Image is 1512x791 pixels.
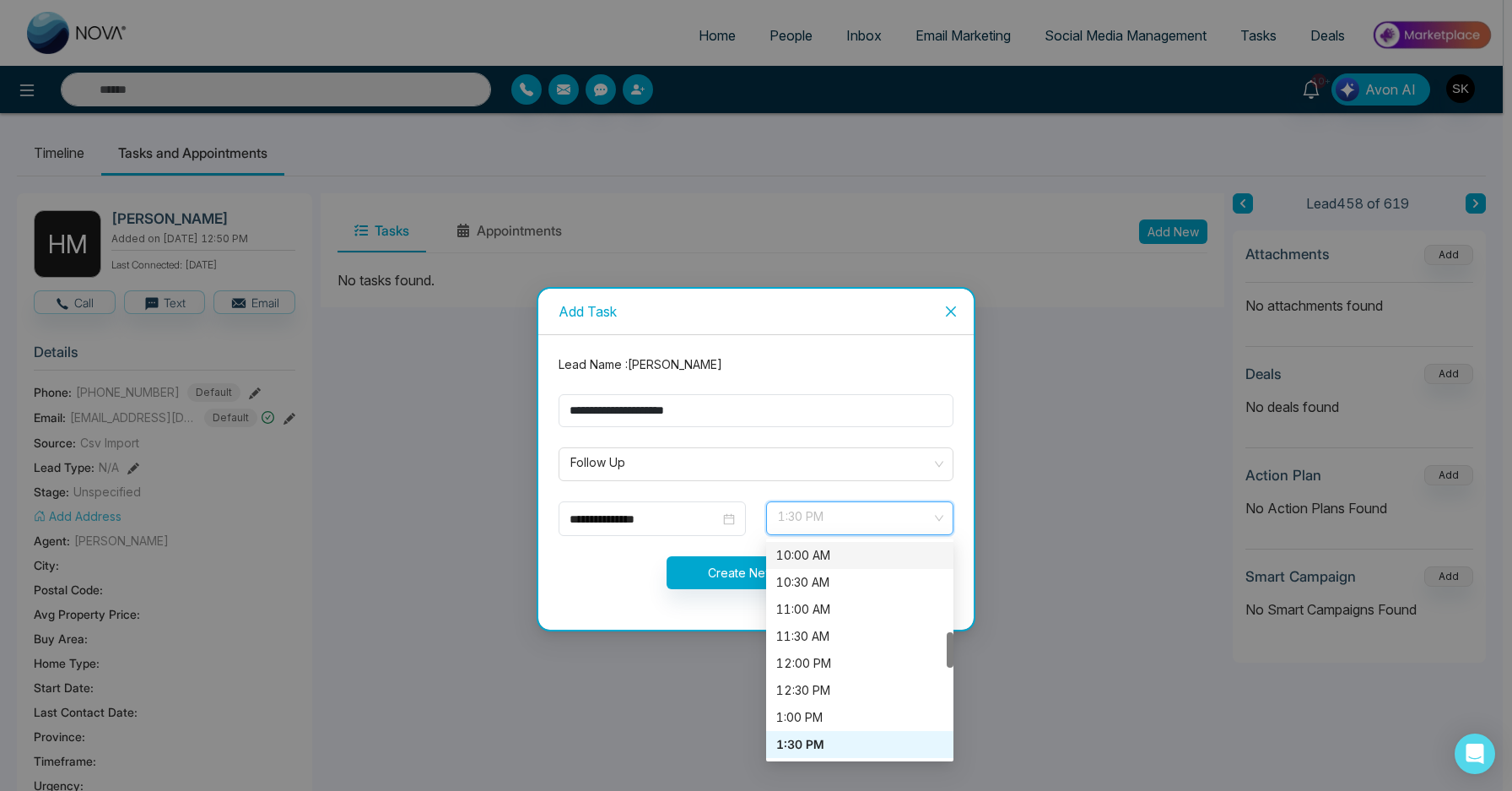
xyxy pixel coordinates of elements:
[944,305,958,318] span: close
[559,302,953,321] div: Add Task
[776,735,943,754] div: 1:30 PM
[776,546,943,565] div: 10:00 AM
[766,542,953,569] div: 10:00 AM
[776,654,943,673] div: 12:00 PM
[778,504,942,533] span: 1:30 PM
[1455,734,1495,774] div: Open Intercom Messenger
[766,650,953,677] div: 12:00 PM
[928,289,974,334] button: Close
[766,704,953,731] div: 1:00 PM
[776,573,943,592] div: 10:30 AM
[667,556,846,589] button: Create New Task
[776,627,943,646] div: 11:30 AM
[766,596,953,623] div: 11:00 AM
[776,681,943,700] div: 12:30 PM
[776,600,943,619] div: 11:00 AM
[766,677,953,704] div: 12:30 PM
[766,623,953,650] div: 11:30 AM
[776,708,943,727] div: 1:00 PM
[570,450,942,479] span: Follow Up
[766,731,953,758] div: 1:30 PM
[548,355,964,374] div: Lead Name : [PERSON_NAME]
[766,569,953,596] div: 10:30 AM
